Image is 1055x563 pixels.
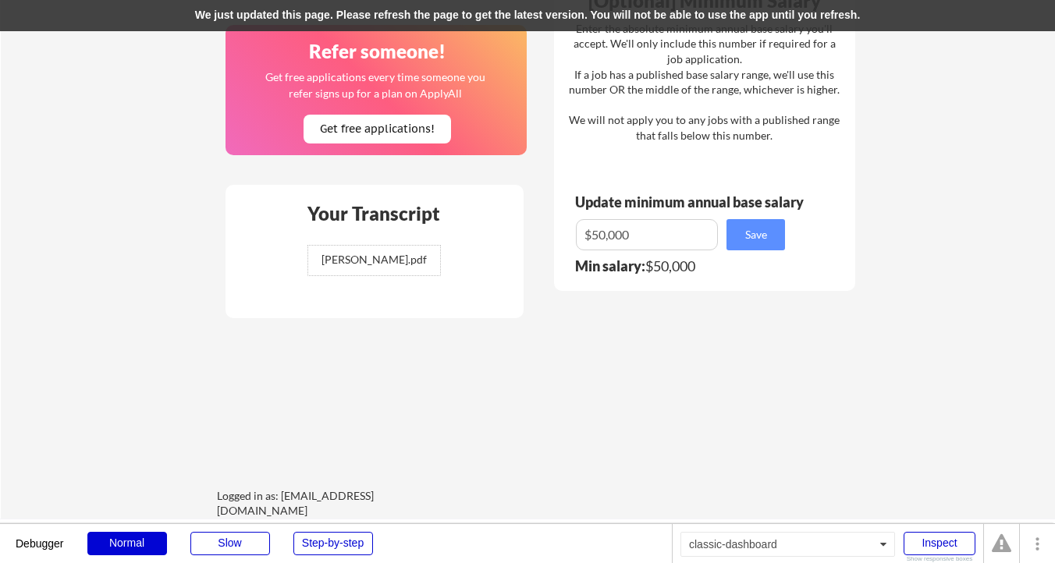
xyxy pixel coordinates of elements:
[575,195,809,209] div: Update minimum annual base salary
[575,257,645,274] strong: Min salary:
[293,532,373,555] div: Step-by-step
[297,204,451,223] div: Your Transcript
[304,115,451,143] button: Get free applications!
[904,556,975,562] div: Show responsive boxes
[264,69,486,101] div: Get free applications every time someone you refer signs up for a plan on ApplyAll
[217,488,451,519] div: Logged in as: [EMAIL_ADDRESS][DOMAIN_NAME]
[680,532,895,557] div: classic-dashboard
[904,532,975,555] div: Inspect
[575,259,795,273] div: $50,000
[569,21,840,143] div: Enter the absolute minimum annual base salary you'll accept. We'll only include this number if re...
[726,219,785,250] button: Save
[190,532,270,555] div: Slow
[87,532,167,555] div: Normal
[16,524,64,549] div: Debugger
[232,42,522,61] div: Refer someone!
[576,219,718,250] input: E.g. $100,000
